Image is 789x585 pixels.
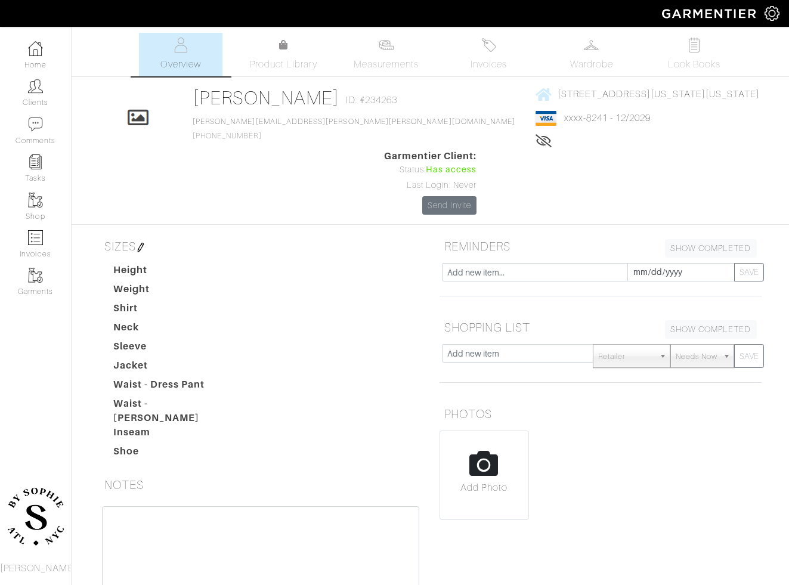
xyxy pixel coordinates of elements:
[384,179,477,192] div: Last Login: Never
[100,234,422,258] h5: SIZES
[28,193,43,208] img: garments-icon-b7da505a4dc4fd61783c78ac3ca0ef83fa9d6f193b1c9dc38574b1d14d53ca28.png
[104,339,240,358] dt: Sleeve
[104,397,240,425] dt: Waist - [PERSON_NAME]
[104,425,240,444] dt: Inseam
[28,268,43,283] img: garments-icon-b7da505a4dc4fd61783c78ac3ca0ef83fa9d6f193b1c9dc38574b1d14d53ca28.png
[440,315,762,339] h5: SHOPPING LIST
[250,57,317,72] span: Product Library
[104,320,240,339] dt: Neck
[104,358,240,377] dt: Jacket
[550,33,633,76] a: Wardrobe
[676,345,717,369] span: Needs Now
[422,196,477,215] a: Send Invite
[104,282,240,301] dt: Weight
[104,377,240,397] dt: Waist - Dress Pant
[242,38,325,72] a: Product Library
[668,57,721,72] span: Look Books
[384,163,477,177] div: Status:
[665,320,757,339] a: SHOW COMPLETED
[584,38,599,52] img: wardrobe-487a4870c1b7c33e795ec22d11cfc2ed9d08956e64fb3008fe2437562e282088.svg
[536,86,760,101] a: [STREET_ADDRESS][US_STATE][US_STATE]
[440,234,762,258] h5: REMINDERS
[447,33,531,76] a: Invoices
[652,33,736,76] a: Look Books
[354,57,419,72] span: Measurements
[28,154,43,169] img: reminder-icon-8004d30b9f0a5d33ae49ab947aed9ed385cf756f9e5892f1edd6e32f2345188e.png
[765,6,779,21] img: gear-icon-white-bd11855cb880d31180b6d7d6211b90ccbf57a29d726f0c71d8c61bd08dd39cc2.png
[104,301,240,320] dt: Shirt
[442,263,628,281] input: Add new item...
[136,243,146,252] img: pen-cf24a1663064a2ec1b9c1bd2387e9de7a2fa800b781884d57f21acf72779bad2.png
[656,3,765,24] img: garmentier-logo-header-white-b43fb05a5012e4ada735d5af1a66efaba907eab6374d6393d1fbf88cb4ef424d.png
[442,344,594,363] input: Add new item
[28,117,43,132] img: comment-icon-a0a6a9ef722e966f86d9cbdc48e553b5cf19dbc54f86b18d962a5391bc8f6eb6.png
[104,444,240,463] dt: Shoe
[598,345,654,369] span: Retailer
[379,38,394,52] img: measurements-466bbee1fd09ba9460f595b01e5d73f9e2bff037440d3c8f018324cb6cdf7a4a.svg
[734,263,764,281] button: SAVE
[665,239,757,258] a: SHOW COMPLETED
[100,473,422,497] h5: NOTES
[564,113,651,123] a: xxxx-8241 - 12/2029
[734,344,764,368] button: SAVE
[536,111,556,126] img: visa-934b35602734be37eb7d5d7e5dbcd2044c359bf20a24dc3361ca3fa54326a8a7.png
[104,263,240,282] dt: Height
[686,38,701,52] img: todo-9ac3debb85659649dc8f770b8b6100bb5dab4b48dedcbae339e5042a72dfd3cc.svg
[481,38,496,52] img: orders-27d20c2124de7fd6de4e0e44c1d41de31381a507db9b33961299e4e07d508b8c.svg
[344,33,428,76] a: Measurements
[346,93,398,107] span: ID: #234263
[28,79,43,94] img: clients-icon-6bae9207a08558b7cb47a8932f037763ab4055f8c8b6bfacd5dc20c3e0201464.png
[160,57,200,72] span: Overview
[426,163,477,177] span: Has access
[28,230,43,245] img: orders-icon-0abe47150d42831381b5fb84f609e132dff9fe21cb692f30cb5eec754e2cba89.png
[193,117,515,126] a: [PERSON_NAME][EMAIL_ADDRESS][PERSON_NAME][PERSON_NAME][DOMAIN_NAME]
[139,33,222,76] a: Overview
[440,402,762,426] h5: PHOTOS
[384,149,477,163] span: Garmentier Client:
[28,41,43,56] img: dashboard-icon-dbcd8f5a0b271acd01030246c82b418ddd0df26cd7fceb0bd07c9910d44c42f6.png
[193,87,340,109] a: [PERSON_NAME]
[193,117,515,140] span: [PHONE_NUMBER]
[570,57,613,72] span: Wardrobe
[558,89,760,100] span: [STREET_ADDRESS][US_STATE][US_STATE]
[174,38,188,52] img: basicinfo-40fd8af6dae0f16599ec9e87c0ef1c0a1fdea2edbe929e3d69a839185d80c458.svg
[471,57,507,72] span: Invoices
